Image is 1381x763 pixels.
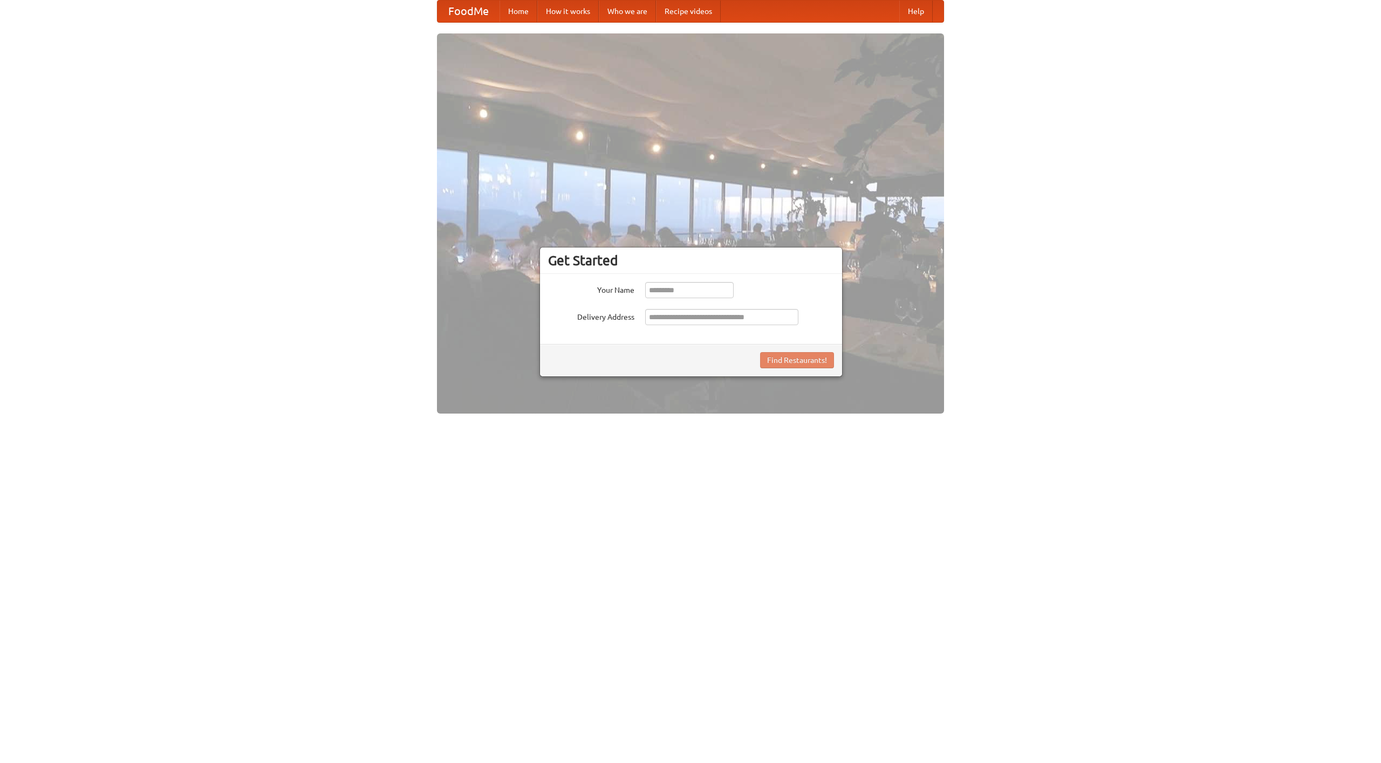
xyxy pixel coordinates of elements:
a: Help [899,1,933,22]
h3: Get Started [548,252,834,269]
a: Recipe videos [656,1,721,22]
label: Your Name [548,282,634,295]
a: FoodMe [437,1,500,22]
label: Delivery Address [548,309,634,322]
a: Who we are [599,1,656,22]
a: How it works [537,1,599,22]
a: Home [500,1,537,22]
button: Find Restaurants! [760,352,834,368]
